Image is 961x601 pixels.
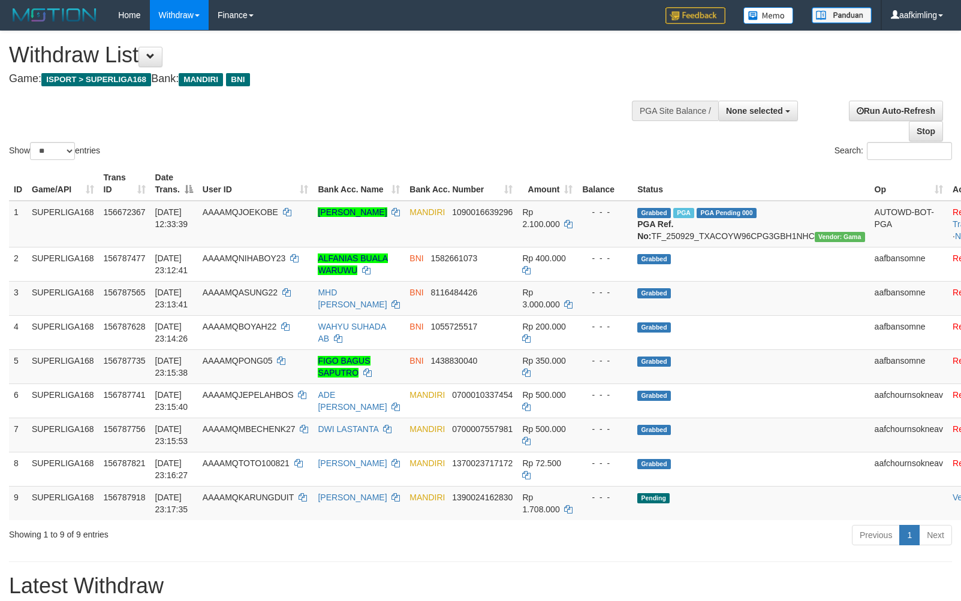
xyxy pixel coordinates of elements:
[430,288,477,297] span: Copy 8116484426 to clipboard
[582,355,628,367] div: - - -
[522,356,565,366] span: Rp 350.000
[27,418,99,452] td: SUPERLIGA168
[99,167,150,201] th: Trans ID: activate to sort column ascending
[870,247,948,281] td: aafbansomne
[9,167,27,201] th: ID
[452,390,513,400] span: Copy 0700010337454 to clipboard
[27,281,99,315] td: SUPERLIGA168
[27,167,99,201] th: Game/API: activate to sort column ascending
[9,418,27,452] td: 7
[9,315,27,349] td: 4
[870,452,948,486] td: aafchournsokneav
[27,201,99,247] td: SUPERLIGA168
[104,253,146,263] span: 156787477
[104,322,146,331] span: 156787628
[155,356,188,377] span: [DATE] 23:15:38
[637,357,671,367] span: Grabbed
[226,73,249,86] span: BNI
[632,101,718,121] div: PGA Site Balance /
[104,356,146,366] span: 156787735
[870,281,948,315] td: aafbansomne
[899,525,920,545] a: 1
[632,167,869,201] th: Status
[430,253,477,263] span: Copy 1582661073 to clipboard
[27,247,99,281] td: SUPERLIGA168
[637,322,671,333] span: Grabbed
[867,142,952,160] input: Search:
[104,458,146,468] span: 156787821
[430,322,477,331] span: Copy 1055725517 to clipboard
[155,424,188,446] span: [DATE] 23:15:53
[637,391,671,401] span: Grabbed
[9,383,27,418] td: 6
[41,73,151,86] span: ISPORT > SUPERLIGA168
[870,383,948,418] td: aafchournsokneav
[9,452,27,486] td: 8
[203,207,278,217] span: AAAAMQJOEKOBE
[522,458,561,468] span: Rp 72.500
[582,252,628,264] div: - - -
[637,208,671,218] span: Grabbed
[9,73,629,85] h4: Game: Bank:
[318,390,387,412] a: ADE [PERSON_NAME]
[452,493,513,502] span: Copy 1390024162830 to clipboard
[104,288,146,297] span: 156787565
[104,390,146,400] span: 156787741
[409,493,445,502] span: MANDIRI
[203,253,286,263] span: AAAAMQNIHABOY23
[409,253,423,263] span: BNI
[409,288,423,297] span: BNI
[815,232,865,242] span: Vendor URL: https://trx31.1velocity.biz
[203,322,276,331] span: AAAAMQBOYAH22
[150,167,198,201] th: Date Trans.: activate to sort column descending
[155,493,188,514] span: [DATE] 23:17:35
[179,73,223,86] span: MANDIRI
[318,322,385,343] a: WAHYU SUHADA AB
[155,288,188,309] span: [DATE] 23:13:41
[582,491,628,503] div: - - -
[849,101,943,121] a: Run Auto-Refresh
[203,288,278,297] span: AAAAMQASUNG22
[203,493,294,502] span: AAAAMQKARUNGDUIT
[9,142,100,160] label: Show entries
[582,206,628,218] div: - - -
[637,219,673,241] b: PGA Ref. No:
[9,201,27,247] td: 1
[743,7,794,24] img: Button%20Memo.svg
[104,424,146,434] span: 156787756
[318,356,370,377] a: FIGO BAGUS SAPUTRO
[522,424,565,434] span: Rp 500.000
[27,452,99,486] td: SUPERLIGA168
[582,389,628,401] div: - - -
[313,167,405,201] th: Bank Acc. Name: activate to sort column ascending
[318,207,387,217] a: [PERSON_NAME]
[582,457,628,469] div: - - -
[203,356,273,366] span: AAAAMQPONG05
[155,390,188,412] span: [DATE] 23:15:40
[919,525,952,545] a: Next
[582,286,628,298] div: - - -
[452,458,513,468] span: Copy 1370023717172 to clipboard
[637,425,671,435] span: Grabbed
[870,201,948,247] td: AUTOWD-BOT-PGA
[582,423,628,435] div: - - -
[9,6,100,24] img: MOTION_logo.png
[318,253,388,275] a: ALFANIAS BUALA WARUWU
[409,322,423,331] span: BNI
[198,167,314,201] th: User ID: activate to sort column ascending
[726,106,783,116] span: None selected
[909,121,943,141] a: Stop
[9,281,27,315] td: 3
[673,208,694,218] span: Marked by aafsengchandara
[637,288,671,298] span: Grabbed
[27,486,99,520] td: SUPERLIGA168
[522,288,559,309] span: Rp 3.000.000
[155,207,188,229] span: [DATE] 12:33:39
[155,253,188,275] span: [DATE] 23:12:41
[9,574,952,598] h1: Latest Withdraw
[9,43,629,67] h1: Withdraw List
[812,7,872,23] img: panduan.png
[697,208,757,218] span: PGA Pending
[155,458,188,480] span: [DATE] 23:16:27
[318,493,387,502] a: [PERSON_NAME]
